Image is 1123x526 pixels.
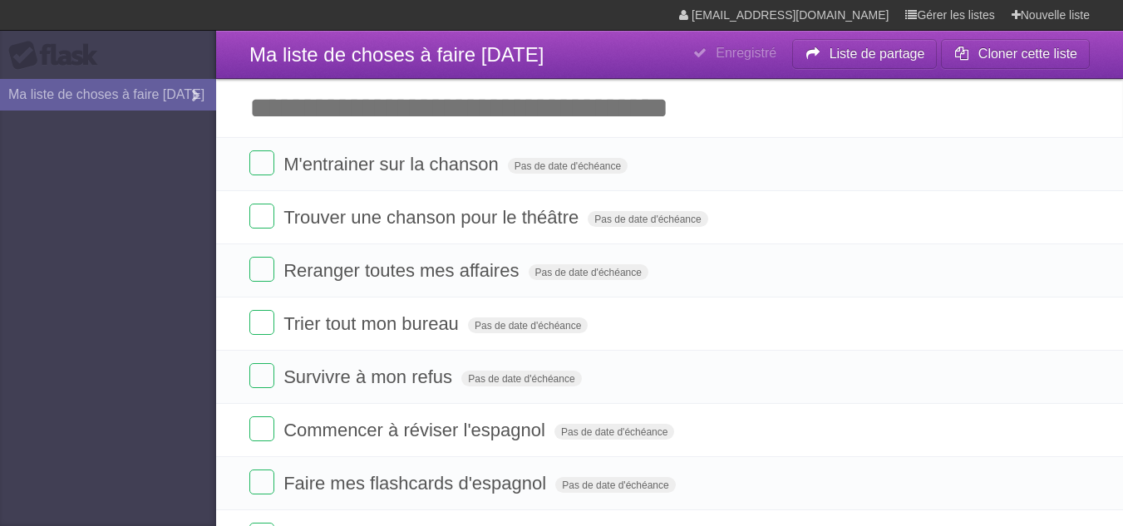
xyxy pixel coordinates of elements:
font: Ma liste de choses à faire [DATE] [249,43,544,66]
font: Faire mes flashcards d'espagnol [283,473,546,494]
font: [EMAIL_ADDRESS][DOMAIN_NAME] [692,8,889,22]
font: Survivre à mon refus [283,366,452,387]
label: Fait [249,150,274,175]
font: Liste de partage [830,47,925,61]
font: Pas de date d'échéance [594,214,701,225]
font: Enregistré [716,46,776,60]
font: Pas de date d'échéance [515,160,621,172]
label: Fait [249,204,274,229]
font: Trouver une chanson pour le théâtre [283,207,579,228]
font: Pas de date d'échéance [475,320,581,332]
label: Fait [249,416,274,441]
label: Fait [249,310,274,335]
font: Nouvelle liste [1021,8,1090,22]
button: Cloner cette liste [941,39,1090,69]
font: M'entrainer sur la chanson [283,154,499,175]
font: Reranger toutes mes affaires [283,260,519,281]
button: Liste de partage [792,39,937,69]
label: Fait [249,257,274,282]
font: Pas de date d'échéance [535,267,642,278]
font: Trier tout mon bureau [283,313,459,334]
font: Pas de date d'échéance [562,479,668,491]
font: Commencer à réviser l'espagnol [283,420,545,440]
font: Pas de date d'échéance [468,373,574,385]
font: Pas de date d'échéance [561,426,667,438]
label: Fait [249,469,274,494]
font: Ma liste de choses à faire [DATE] [8,87,204,101]
font: Gérer les listes [917,8,994,22]
font: Cloner cette liste [978,47,1077,61]
label: Fait [249,363,274,388]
